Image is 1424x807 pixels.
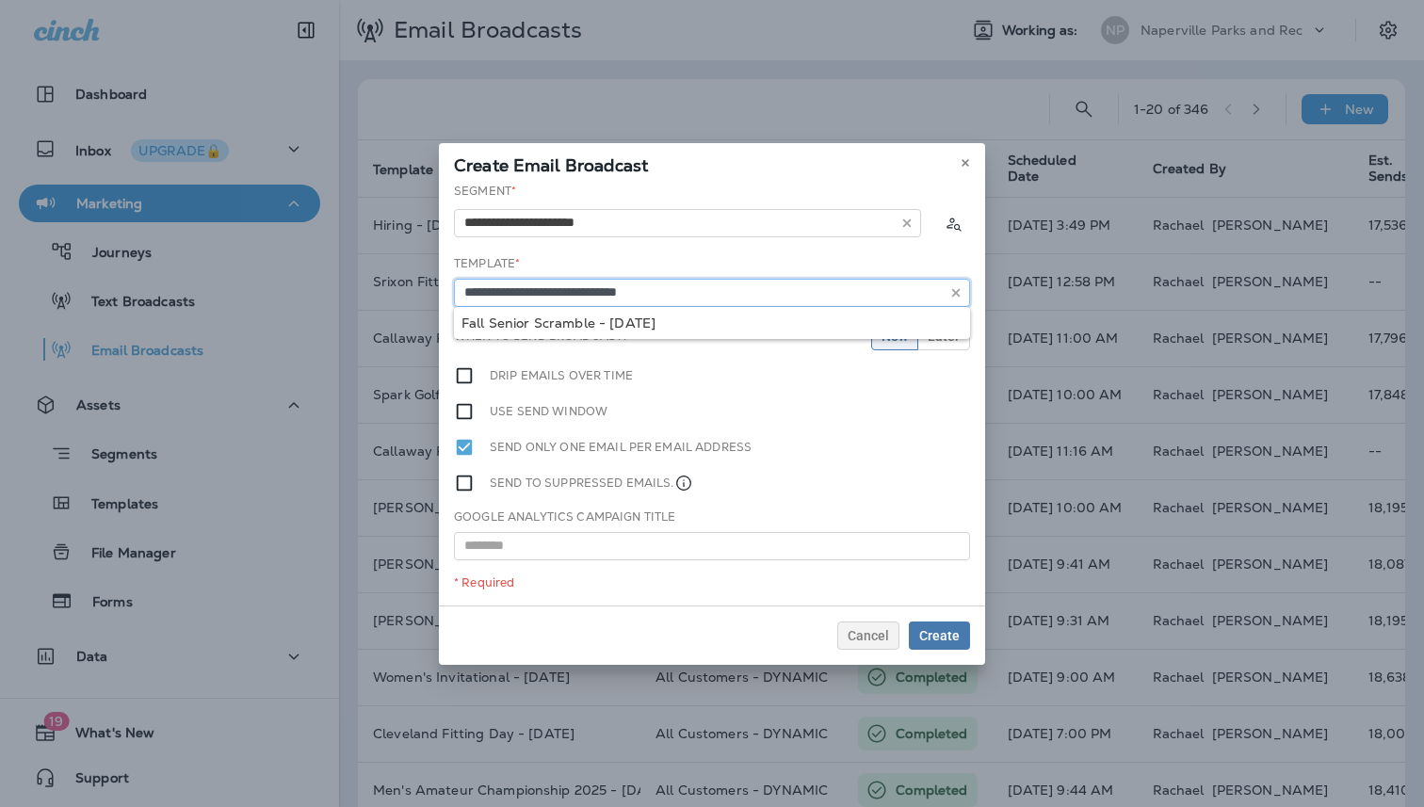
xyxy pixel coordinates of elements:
label: Use send window [490,401,607,422]
div: Fall Senior Scramble - [DATE] [461,315,963,331]
label: Send only one email per email address [490,437,752,458]
label: Google Analytics Campaign Title [454,509,675,525]
span: Later [928,330,960,343]
label: Drip emails over time [490,365,633,386]
label: Template [454,256,520,271]
button: Calculate the estimated number of emails to be sent based on selected segment. (This could take a... [936,206,970,240]
label: Segment [454,184,516,199]
span: Now [882,330,908,343]
div: Create Email Broadcast [439,143,985,183]
div: * Required [454,575,970,590]
button: Cancel [837,621,899,650]
button: Create [909,621,970,650]
span: Create [919,629,960,642]
span: Cancel [848,629,889,642]
label: Send to suppressed emails. [490,473,693,493]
